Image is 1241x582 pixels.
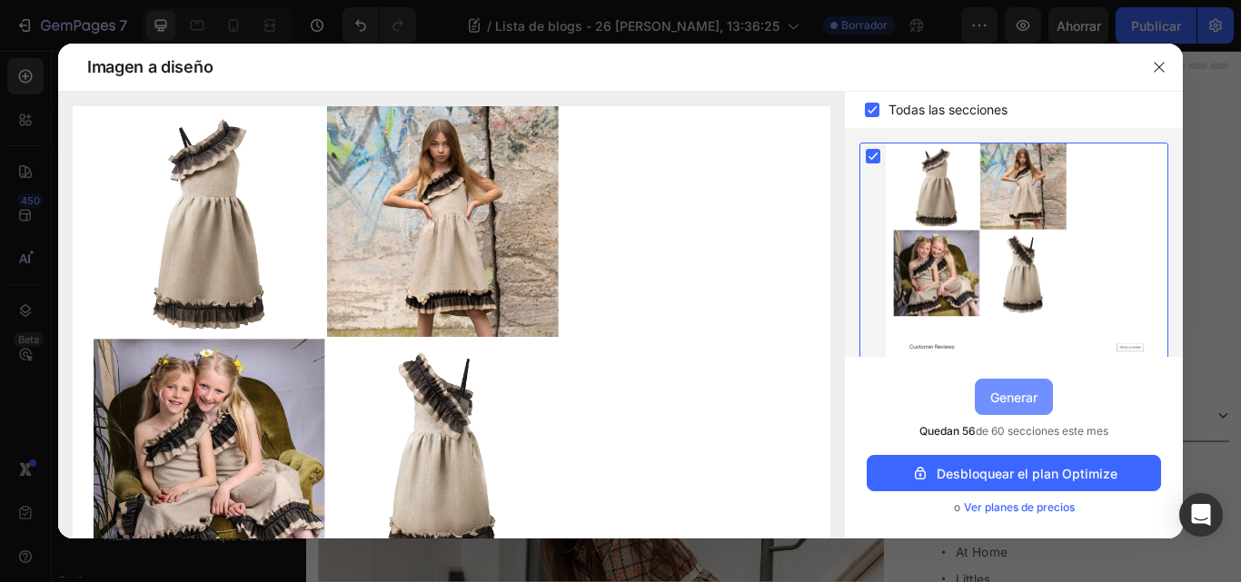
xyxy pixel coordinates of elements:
[919,424,976,438] font: Quedan 56
[867,455,1161,491] button: Desbloquear el plan Optimize
[964,500,1075,514] font: Ver planes de precios
[15,61,1075,81] p: Home /
[66,62,104,80] span: Blogs
[733,406,876,444] div: Categories
[30,401,73,423] p: New
[889,102,1008,117] font: Todas las secciones
[990,390,1037,405] font: Generar
[757,512,790,532] p: Style
[197,128,893,175] p: FASHION BLOG
[1179,493,1223,537] div: Abrir Intercom Messenger
[197,186,893,247] p: All the news and advice on the world of women's clothing and men's clothing. From fashion to stre...
[937,466,1117,481] font: Desbloquear el plan Optimize
[87,57,213,76] font: Imagen a diseño
[757,479,775,501] p: All
[975,379,1053,415] button: Generar
[954,500,960,514] font: o
[757,543,799,563] p: Travel
[976,424,1108,438] font: de 60 secciones este mes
